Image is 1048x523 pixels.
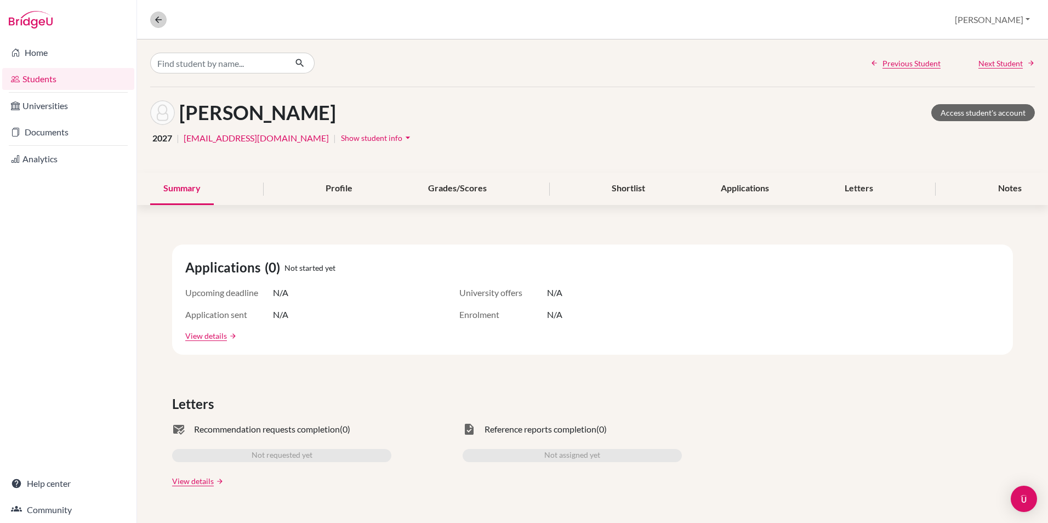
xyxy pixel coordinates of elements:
[1011,486,1037,512] div: Open Intercom Messenger
[708,173,782,205] div: Applications
[179,101,336,124] h1: [PERSON_NAME]
[172,423,185,436] span: mark_email_read
[227,332,237,340] a: arrow_forward
[150,100,175,125] img: Ashlyn Maria Mucunguzi's avatar
[2,473,134,494] a: Help center
[150,173,214,205] div: Summary
[312,173,366,205] div: Profile
[172,475,214,487] a: View details
[831,173,886,205] div: Letters
[2,95,134,117] a: Universities
[185,286,273,299] span: Upcoming deadline
[459,308,547,321] span: Enrolment
[459,286,547,299] span: University offers
[882,58,941,69] span: Previous Student
[152,132,172,145] span: 2027
[978,58,1023,69] span: Next Student
[547,286,562,299] span: N/A
[2,121,134,143] a: Documents
[340,423,350,436] span: (0)
[265,258,284,277] span: (0)
[214,477,224,485] a: arrow_forward
[172,394,218,414] span: Letters
[340,129,414,146] button: Show student infoarrow_drop_down
[194,423,340,436] span: Recommendation requests completion
[931,104,1035,121] a: Access student's account
[185,258,265,277] span: Applications
[870,58,941,69] a: Previous Student
[284,262,335,274] span: Not started yet
[9,11,53,29] img: Bridge-U
[2,148,134,170] a: Analytics
[596,423,607,436] span: (0)
[252,449,312,462] span: Not requested yet
[402,132,413,143] i: arrow_drop_down
[2,42,134,64] a: Home
[485,423,596,436] span: Reference reports completion
[950,9,1035,30] button: [PERSON_NAME]
[185,330,227,342] a: View details
[547,308,562,321] span: N/A
[978,58,1035,69] a: Next Student
[544,449,600,462] span: Not assigned yet
[176,132,179,145] span: |
[184,132,329,145] a: [EMAIL_ADDRESS][DOMAIN_NAME]
[341,133,402,143] span: Show student info
[2,68,134,90] a: Students
[985,173,1035,205] div: Notes
[273,286,288,299] span: N/A
[273,308,288,321] span: N/A
[463,423,476,436] span: task
[150,53,286,73] input: Find student by name...
[333,132,336,145] span: |
[599,173,658,205] div: Shortlist
[185,308,273,321] span: Application sent
[415,173,500,205] div: Grades/Scores
[2,499,134,521] a: Community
